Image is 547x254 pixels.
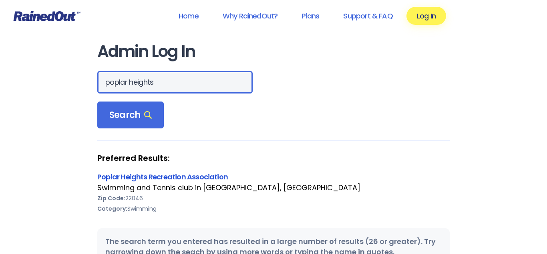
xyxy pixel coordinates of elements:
[109,110,152,121] span: Search
[97,43,450,61] h1: Admin Log In
[168,7,209,25] a: Home
[97,205,127,213] b: Category:
[97,102,164,129] div: Search
[97,183,450,193] div: Swimming and Tennis club in [GEOGRAPHIC_DATA], [GEOGRAPHIC_DATA]
[212,7,288,25] a: Why RainedOut?
[97,203,450,214] div: Swimming
[97,194,125,202] b: Zip Code:
[97,172,228,182] a: Poplar Heights Recreation Association
[406,7,446,25] a: Log In
[97,71,253,93] input: Search Orgs…
[291,7,330,25] a: Plans
[97,171,450,182] div: Poplar Heights Recreation Association
[97,153,450,163] strong: Preferred Results:
[333,7,403,25] a: Support & FAQ
[97,193,450,203] div: 22046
